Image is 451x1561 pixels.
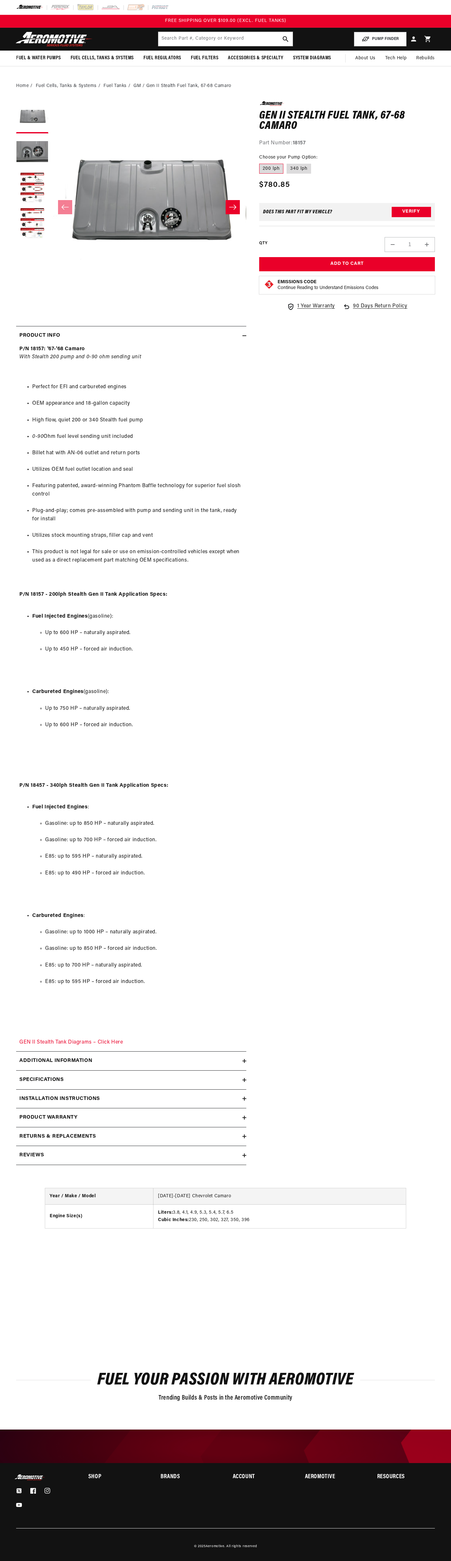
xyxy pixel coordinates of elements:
li: E85: up to 700 HP – naturally aspirated. [45,961,243,970]
li: Gasoline: up to 850 HP – naturally aspirated. [45,820,243,828]
strong: P/N 18157 - 200lph Stealth Gen II Tank Application Specs: [19,592,167,597]
button: Verify [392,207,431,217]
summary: Rebuilds [411,51,440,66]
li: OEM appearance and 18-gallon capacity [32,400,243,408]
span: 90 Days Return Policy [353,302,407,317]
button: Load image 4 in gallery view [16,207,48,240]
li: E85: up to 595 HP – forced air induction. [45,978,243,986]
li: Gasoline: up to 700 HP – forced air induction. [45,836,243,844]
li: (gasoline): [32,688,243,755]
li: This product is not legal for sale or use on emission-controlled vehicles except when used as a d... [32,548,243,564]
button: Load image 3 in gallery view [16,172,48,204]
p: Continue Reading to Understand Emissions Codes [278,285,378,291]
summary: Resources [377,1474,435,1480]
span: Rebuilds [416,55,435,62]
button: Slide right [226,200,240,214]
li: Utilizes stock mounting straps, filler cap and vent [32,532,243,540]
summary: Brands [161,1474,218,1480]
button: Slide left [58,200,72,214]
strong: P/N 18157: '67-'68 Camaro [19,346,85,352]
button: Add to Cart [259,257,435,272]
button: PUMP FINDER [354,32,407,46]
h2: Installation Instructions [19,1095,100,1103]
summary: Fuel Filters [186,51,223,66]
span: Fuel Cells, Tanks & Systems [71,55,134,62]
span: About Us [355,56,376,61]
em: 0-90 [32,434,44,439]
a: 90 Days Return Policy [343,302,407,317]
summary: Reviews [16,1146,246,1165]
button: Load image 1 in gallery view [16,101,48,133]
button: Load image 2 in gallery view [16,137,48,169]
strong: 18157 [293,140,306,146]
img: Emissions code [264,279,274,290]
li: Gen II Stealth Fuel Tank, 67-68 Camaro [146,82,231,90]
a: About Us [350,51,380,66]
button: search button [279,32,293,46]
summary: Aeromotive [305,1474,363,1480]
li: Up to 750 HP – naturally aspirated. [45,705,243,713]
li: : [32,912,243,1012]
div: Does This part fit My vehicle? [263,209,332,215]
li: Gasoline: up to 1000 HP – naturally aspirated. [45,928,243,937]
a: Aeromotive [206,1545,224,1548]
button: Emissions CodeContinue Reading to Understand Emissions Codes [278,279,378,291]
img: Aeromotive [14,1474,46,1480]
h2: Product warranty [19,1113,78,1122]
span: Trending Builds & Posts in the Aeromotive Community [159,1395,292,1401]
span: $780.85 [259,179,290,191]
strong: Emissions Code [278,280,317,284]
li: Gasoline: up to 850 HP – forced air induction. [45,945,243,953]
summary: System Diagrams [288,51,336,66]
td: [DATE]-[DATE] Chevrolet Camaro [153,1188,406,1205]
a: Fuel Tanks [103,82,127,90]
media-gallery: Gallery Viewer [16,101,246,313]
summary: Product Info [16,326,246,345]
li: (gasoline): [32,612,243,680]
li: Ohm fuel level sending unit included [32,433,243,441]
div: Part Number: [259,139,435,148]
span: FREE SHIPPING OVER $109.00 (EXCL. FUEL TANKS) [165,18,286,23]
small: © 2025 . [194,1545,225,1548]
summary: Account [233,1474,290,1480]
summary: Returns & replacements [16,1127,246,1146]
label: 340 lph [287,164,311,174]
h2: Additional information [19,1057,92,1065]
strong: P/N 18457 - 340lph Stealth Gen II Tank Application Specs: [19,783,168,788]
li: Up to 600 HP – forced air induction. [45,721,243,729]
strong: Carbureted Engines [32,913,83,918]
span: Fuel Filters [191,55,218,62]
th: Engine Size(s) [45,1205,153,1228]
summary: Tech Help [380,51,411,66]
li: Up to 600 HP – naturally aspirated. [45,629,243,637]
a: GEN II Stealth Tank Diagrams – Click Here [19,1040,123,1045]
td: 3.8, 4.1, 4.9, 5.3, 5.4, 5.7, 6.5 230, 250, 302, 327, 350, 396 [153,1205,406,1228]
summary: Specifications [16,1071,246,1089]
h2: Shop [88,1474,146,1480]
h2: Specifications [19,1076,64,1084]
li: : [32,803,243,904]
em: With Stealth 200 pump and 0-90 ohm sending unit [19,354,141,360]
li: Perfect for EFI and carbureted engines [32,383,243,391]
strong: Fuel Injected Engines [32,805,88,810]
li: E85: up to 490 HP – forced air induction. [45,869,243,878]
strong: Cubic Inches: [158,1218,189,1222]
small: All rights reserved [226,1545,257,1548]
span: Accessories & Specialty [228,55,283,62]
summary: Installation Instructions [16,1090,246,1108]
span: System Diagrams [293,55,331,62]
h2: Product Info [19,332,60,340]
summary: Fuel & Water Pumps [11,51,66,66]
span: Tech Help [385,55,407,62]
label: QTY [259,241,267,246]
li: High flow, quiet 200 or 340 Stealth fuel pump [32,416,243,425]
a: Home [16,82,29,90]
label: 200 lph [259,164,283,174]
a: 1 Year Warranty [287,302,335,311]
legend: Choose your Pump Option: [259,154,318,161]
summary: Accessories & Specialty [223,51,288,66]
